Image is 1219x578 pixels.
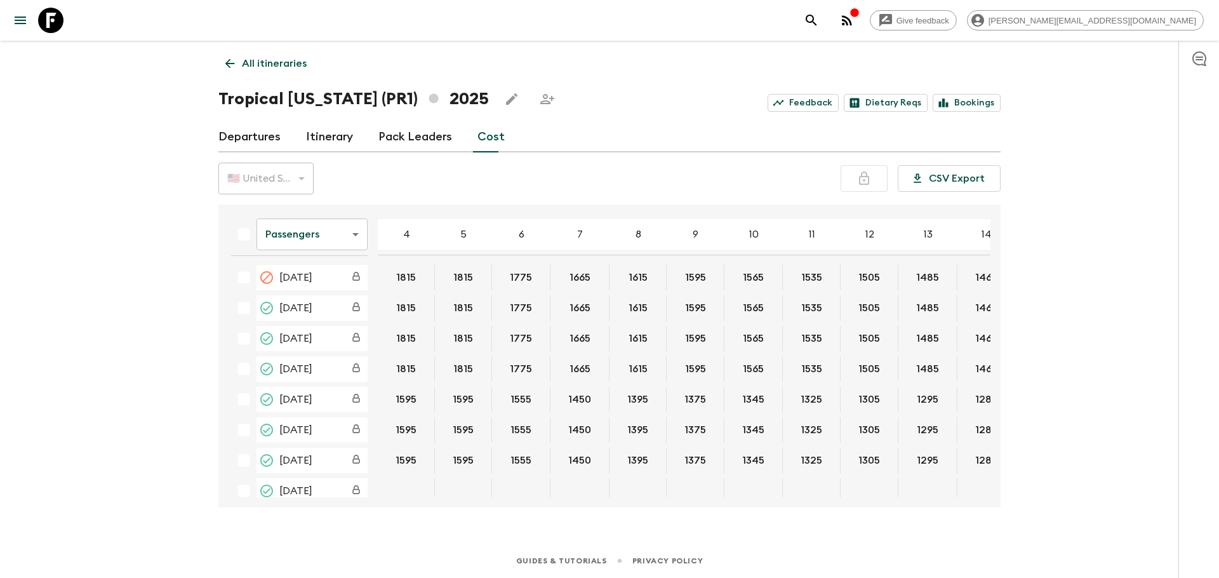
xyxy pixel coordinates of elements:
[380,448,432,473] button: 1595
[609,326,667,351] div: 25 Mar 2025; 8
[667,387,724,412] div: 24 May 2025; 9
[783,387,841,412] div: 24 May 2025; 11
[889,16,956,25] span: Give feedback
[550,265,609,290] div: 28 Jan 2025; 7
[724,417,783,443] div: 03 Jun 2025; 10
[898,356,957,382] div: 19 Apr 2025; 13
[499,86,524,112] button: Edit this itinerary
[933,94,1001,112] a: Bookings
[554,265,606,290] button: 1665
[724,326,783,351] div: 25 Mar 2025; 10
[957,265,1016,290] div: 28 Jan 2025; 14
[957,417,1016,443] div: 03 Jun 2025; 14
[259,270,274,285] svg: Cancelled
[667,478,724,504] div: 07 Oct 2025; 9
[960,417,1013,443] button: 1285
[843,448,895,473] button: 1305
[670,356,721,382] button: 1595
[381,356,431,382] button: 1815
[844,94,928,112] a: Dietary Reqs
[345,419,368,441] div: Costs are fixed. The departure date (03 Jun 2025) has passed
[259,453,274,468] svg: Completed
[438,326,488,351] button: 1815
[609,295,667,321] div: 04 Feb 2025; 8
[554,356,606,382] button: 1665
[902,417,954,443] button: 1295
[786,356,837,382] button: 1535
[898,448,957,473] div: 30 Sep 2025; 13
[259,361,274,377] svg: Completed
[242,56,307,71] p: All itineraries
[785,417,837,443] button: 1325
[435,295,492,321] div: 04 Feb 2025; 5
[492,326,550,351] div: 25 Mar 2025; 6
[609,448,667,473] div: 30 Sep 2025; 8
[279,331,312,346] span: [DATE]
[724,448,783,473] div: 30 Sep 2025; 10
[306,122,353,152] a: Itinerary
[381,265,431,290] button: 1815
[378,448,435,473] div: 30 Sep 2025; 4
[553,387,606,412] button: 1450
[667,448,724,473] div: 30 Sep 2025; 9
[613,265,663,290] button: 1615
[667,295,724,321] div: 04 Feb 2025; 9
[960,356,1013,382] button: 1465
[279,270,312,285] span: [DATE]
[435,448,492,473] div: 30 Sep 2025; 5
[786,295,837,321] button: 1535
[843,295,895,321] button: 1505
[670,326,721,351] button: 1595
[667,265,724,290] div: 28 Jan 2025; 9
[901,356,954,382] button: 1485
[898,295,957,321] div: 04 Feb 2025; 13
[898,417,957,443] div: 03 Jun 2025; 13
[982,227,992,242] p: 14
[609,387,667,412] div: 24 May 2025; 8
[898,326,957,351] div: 25 Mar 2025; 13
[378,295,435,321] div: 04 Feb 2025; 4
[550,356,609,382] div: 19 Apr 2025; 7
[609,265,667,290] div: 28 Jan 2025; 8
[785,448,837,473] button: 1325
[345,266,368,289] div: Costs are fixed. The departure date (28 Jan 2025) has passed
[218,122,281,152] a: Departures
[667,356,724,382] div: 19 Apr 2025; 9
[550,448,609,473] div: 30 Sep 2025; 7
[345,388,368,411] div: Costs are fixed. The departure date (24 May 2025) has passed
[492,265,550,290] div: 28 Jan 2025; 6
[669,387,721,412] button: 1375
[632,554,703,568] a: Privacy Policy
[495,417,547,443] button: 1555
[667,417,724,443] div: 03 Jun 2025; 9
[345,358,368,380] div: Costs are fixed. The departure date (19 Apr 2025) has passed
[259,483,274,499] svg: Proposed
[378,265,435,290] div: 28 Jan 2025; 4
[492,478,550,504] div: 07 Oct 2025; 6
[783,326,841,351] div: 25 Mar 2025; 11
[843,265,895,290] button: 1505
[550,387,609,412] div: 24 May 2025; 7
[550,417,609,443] div: 03 Jun 2025; 7
[783,417,841,443] div: 03 Jun 2025; 11
[967,10,1204,30] div: [PERSON_NAME][EMAIL_ADDRESS][DOMAIN_NAME]
[669,417,721,443] button: 1375
[957,295,1016,321] div: 04 Feb 2025; 14
[492,295,550,321] div: 04 Feb 2025; 6
[841,478,898,504] div: 07 Oct 2025; 12
[345,449,368,472] div: Costs are fixed. The departure date (30 Sep 2025) has passed
[279,483,312,499] span: [DATE]
[403,227,410,242] p: 4
[841,295,898,321] div: 04 Feb 2025; 12
[438,356,488,382] button: 1815
[378,478,435,504] div: 07 Oct 2025; 4
[259,300,274,316] svg: Completed
[669,448,721,473] button: 1375
[960,448,1013,473] button: 1285
[636,227,641,242] p: 8
[495,295,547,321] button: 1775
[728,265,779,290] button: 1565
[345,480,368,502] div: Costs are fixed. The departure date (07 Oct 2025) has passed
[553,448,606,473] button: 1450
[554,295,606,321] button: 1665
